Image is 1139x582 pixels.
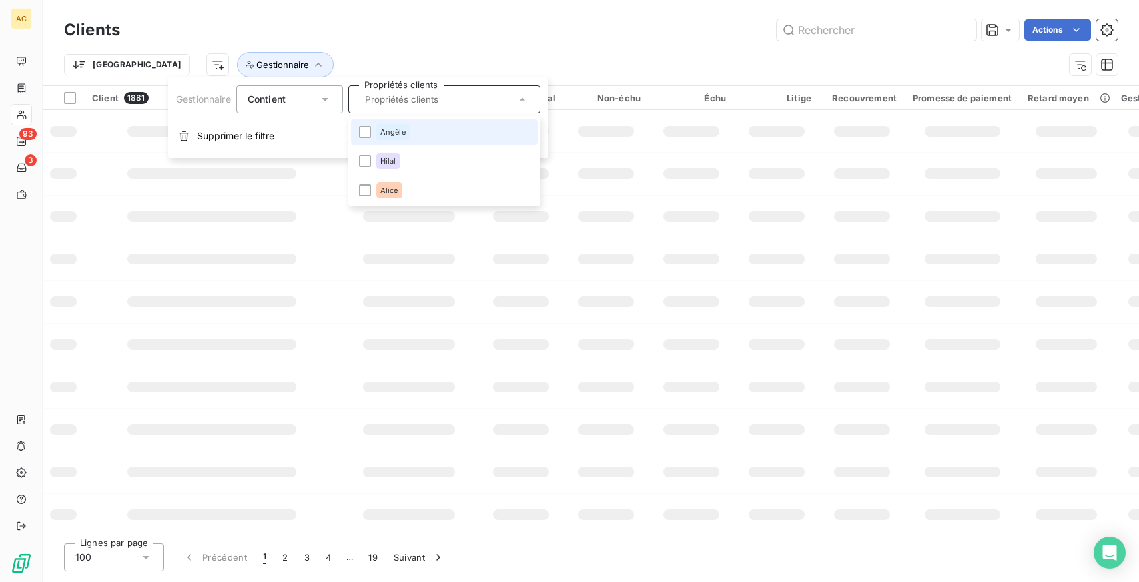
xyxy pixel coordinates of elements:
[237,52,334,77] button: Gestionnaire
[742,93,811,103] div: Litige
[197,129,274,143] span: Supprimer le filtre
[827,93,897,103] div: Recouvrement
[777,19,976,41] input: Rechercher
[1028,93,1105,103] div: Retard moyen
[274,543,296,571] button: 2
[913,93,1012,103] div: Promesse de paiement
[380,186,398,194] span: Alice
[64,18,120,42] h3: Clients
[263,551,266,564] span: 1
[318,543,339,571] button: 4
[64,54,190,75] button: [GEOGRAPHIC_DATA]
[256,59,309,70] span: Gestionnaire
[657,93,726,103] div: Échu
[360,543,386,571] button: 19
[175,543,255,571] button: Précédent
[360,93,516,105] input: Propriétés clients
[75,551,91,564] span: 100
[248,93,286,105] span: Contient
[380,157,396,165] span: Hilal
[1094,537,1126,569] div: Open Intercom Messenger
[19,128,37,140] span: 93
[25,154,37,166] span: 3
[386,543,453,571] button: Suivant
[11,553,32,574] img: Logo LeanPay
[255,543,274,571] button: 1
[339,547,360,568] span: …
[168,121,548,150] button: Supprimer le filtre
[11,8,32,29] div: AC
[92,93,119,103] span: Client
[296,543,318,571] button: 3
[176,93,231,105] span: Gestionnaire
[380,128,406,136] span: Angèle
[1024,19,1091,41] button: Actions
[571,93,641,103] div: Non-échu
[124,92,149,104] span: 1881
